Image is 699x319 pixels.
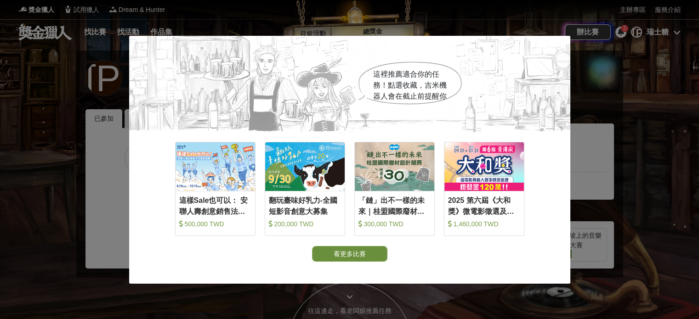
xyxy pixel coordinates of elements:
[269,219,341,229] div: 200,000 TWD
[355,142,434,191] img: Cover Image
[265,142,345,191] img: Cover Image
[354,142,435,236] a: Cover Image「鏈」出不一樣的未來｜桂盟國際廢材設計競賽 300,000 TWD
[373,70,447,100] span: 這裡推薦適合你的任務！點選收藏，吉米機器人會在截止前提醒你
[265,142,345,236] a: Cover Image翻玩臺味好乳力-全國短影音創意大募集 200,000 TWD
[358,195,431,216] div: 「鏈」出不一樣的未來｜桂盟國際廢材設計競賽
[444,142,524,236] a: Cover Image2025 第六屆《大和獎》微電影徵選及感人實事分享 1,460,000 TWD
[176,142,255,191] img: Cover Image
[175,142,256,236] a: Cover Image這樣Sale也可以： 安聯人壽創意銷售法募集 500,000 TWD
[448,219,520,229] div: 1,460,000 TWD
[312,246,387,262] button: 看更多比賽
[179,195,251,216] div: 這樣Sale也可以： 安聯人壽創意銷售法募集
[269,195,341,216] div: 翻玩臺味好乳力-全國短影音創意大募集
[358,219,431,229] div: 300,000 TWD
[444,142,524,191] img: Cover Image
[448,195,520,216] div: 2025 第六屆《大和獎》微電影徵選及感人實事分享
[179,219,251,229] div: 500,000 TWD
